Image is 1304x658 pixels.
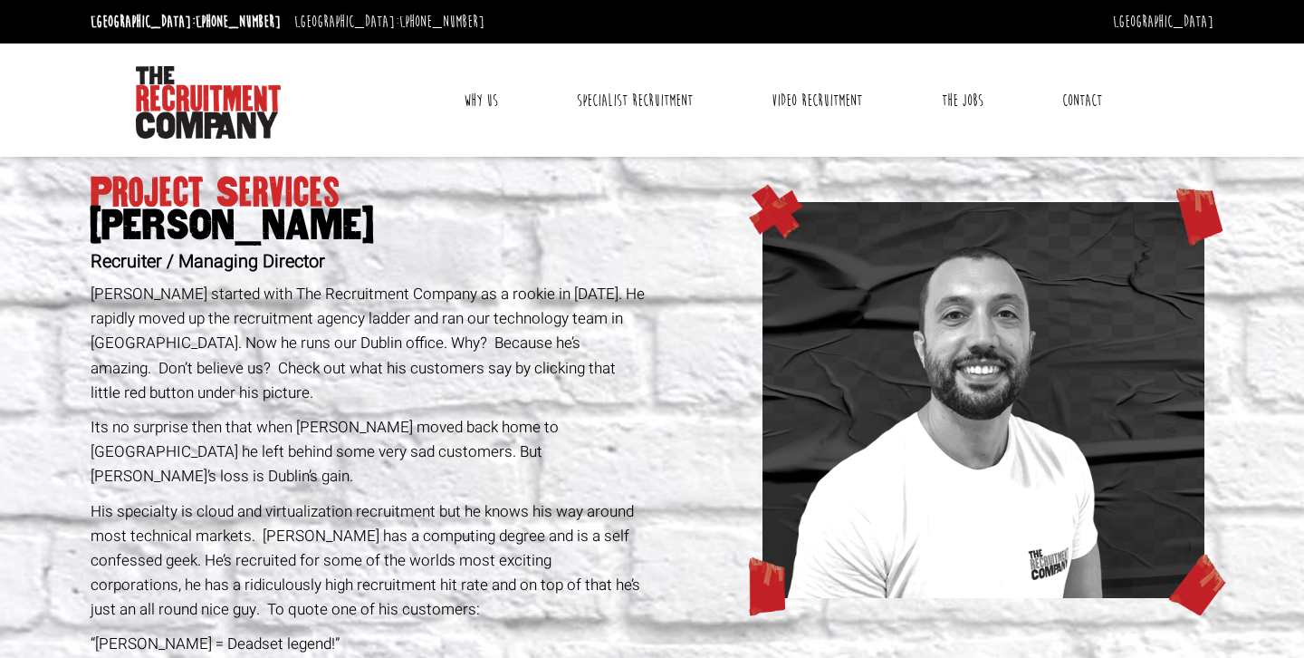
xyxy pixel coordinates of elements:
[91,283,645,404] span: [PERSON_NAME] started with The Recruitment Company as a rookie in [DATE]. He rapidly moved up the...
[196,12,281,32] a: [PHONE_NUMBER]
[1049,78,1116,123] a: Contact
[758,78,876,123] a: Video Recruitment
[399,12,484,32] a: [PHONE_NUMBER]
[91,209,646,242] span: [PERSON_NAME]
[762,202,1204,598] img: www-profile-new-chris.png
[136,66,281,139] img: The Recruitment Company
[450,78,512,123] a: Why Us
[928,78,997,123] a: The Jobs
[563,78,706,123] a: Specialist Recruitment
[290,7,489,36] li: [GEOGRAPHIC_DATA]:
[91,500,640,622] span: His specialty is cloud and virtualization recruitment but he knows his way around most technical ...
[86,7,285,36] li: [GEOGRAPHIC_DATA]:
[1113,12,1213,32] a: [GEOGRAPHIC_DATA]
[91,416,559,488] span: Its no surprise then that when [PERSON_NAME] moved back home to [GEOGRAPHIC_DATA] he left behind ...
[91,633,340,655] span: “[PERSON_NAME] = Deadset legend!”
[91,177,646,242] h1: Project Services
[91,252,646,272] h2: Recruiter / Managing Director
